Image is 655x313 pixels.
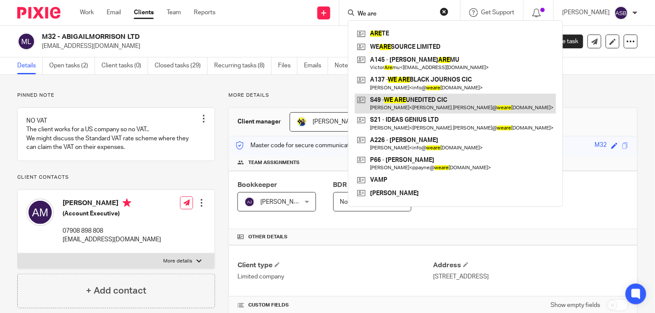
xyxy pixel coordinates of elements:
h3: Client manager [237,117,281,126]
p: Pinned note [17,92,215,99]
span: Bookkeeper [237,181,277,188]
a: Open tasks (2) [49,57,95,74]
p: [PERSON_NAME] [563,8,610,17]
span: BDR [333,181,347,188]
img: svg%3E [17,32,35,51]
h2: M32 - ABIGAILMORRISON LTD [42,32,424,41]
img: svg%3E [614,6,628,20]
p: [STREET_ADDRESS] [433,272,629,281]
img: svg%3E [26,199,54,226]
img: Bobo-Starbridge%201.jpg [297,117,307,127]
p: Client contacts [17,174,215,181]
p: [EMAIL_ADDRESS][DOMAIN_NAME] [63,235,161,244]
img: svg%3E [244,197,255,207]
a: Emails [304,57,328,74]
label: Show empty fields [551,301,601,310]
span: Not selected [340,199,375,205]
a: Recurring tasks (8) [214,57,272,74]
p: More details [228,92,638,99]
h4: [PERSON_NAME] [63,199,161,209]
p: [EMAIL_ADDRESS][DOMAIN_NAME] [42,42,520,51]
a: Closed tasks (29) [155,57,208,74]
span: Team assignments [248,159,300,166]
i: Primary [123,199,131,207]
span: Other details [248,234,288,240]
a: Details [17,57,43,74]
img: Pixie [17,7,60,19]
a: Email [107,8,121,17]
p: Limited company [237,272,433,281]
span: Get Support [481,9,515,16]
a: Files [278,57,297,74]
h4: Client type [237,261,433,270]
p: More details [163,258,192,265]
div: M32 [595,141,607,151]
h5: (Account Executive) [63,209,161,218]
a: Team [167,8,181,17]
a: Client tasks (0) [101,57,148,74]
h4: + Add contact [86,284,146,297]
h4: CUSTOM FIELDS [237,302,433,309]
span: [PERSON_NAME] [260,199,308,205]
p: Master code for secure communications and files [235,141,384,150]
a: Work [80,8,94,17]
span: [PERSON_NAME] [313,119,360,125]
a: Reports [194,8,215,17]
a: Clients [134,8,154,17]
button: Clear [440,7,449,16]
input: Search [357,10,434,18]
p: 07908 898 808 [63,227,161,235]
h4: Address [433,261,629,270]
a: Notes (1) [335,57,366,74]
